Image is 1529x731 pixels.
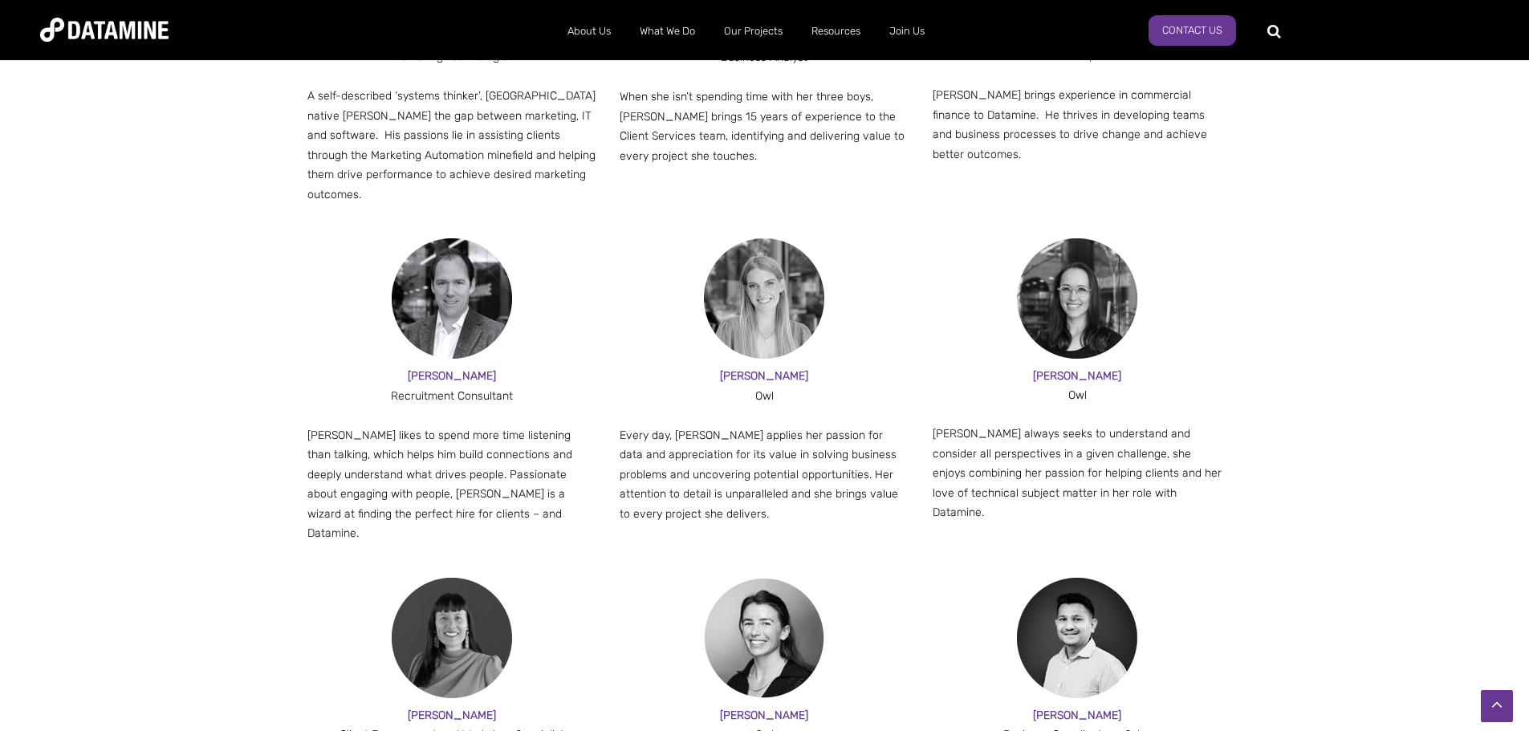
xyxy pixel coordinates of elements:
a: About Us [553,10,625,52]
span: When she isn’t spending time with her three boys, [PERSON_NAME] brings 15 years of experience to ... [620,90,905,163]
p: [PERSON_NAME] likes to spend more time listening than talking, which helps him build connections ... [307,426,597,544]
a: Our Projects [710,10,797,52]
div: Recruitment Consultant [307,387,597,407]
span: [PERSON_NAME] [408,369,496,383]
span: Every day, [PERSON_NAME] applies her passion for data and appreciation for its value in solving b... [620,428,898,521]
a: Contact Us [1149,15,1236,46]
span: [PERSON_NAME] [1033,369,1121,383]
span: [PERSON_NAME] [408,709,496,722]
a: Resources [797,10,875,52]
span: [PERSON_NAME] [720,369,808,383]
p: [PERSON_NAME] brings experience in commercial finance to Datamine. He thrives in developing teams... [933,86,1222,164]
img: Mulkeet [1017,578,1137,698]
img: Jesse1 [392,238,512,359]
img: Rosie [1017,238,1137,359]
img: Rosie Addison [392,578,512,698]
p: [PERSON_NAME] always seeks to understand and consider all perspectives in a given challenge, she ... [933,424,1222,523]
img: Datamine [40,18,169,42]
img: Sophie W [704,238,824,359]
div: Owl [933,386,1222,405]
span: [PERSON_NAME] [1033,709,1121,722]
span: [PERSON_NAME] [720,709,808,722]
a: Join Us [875,10,939,52]
img: Emma Chin [704,578,824,698]
div: Owl [620,387,909,407]
a: What We Do [625,10,710,52]
p: A self-described ‘systems thinker’, [GEOGRAPHIC_DATA] native [PERSON_NAME] the gap between market... [307,87,597,205]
